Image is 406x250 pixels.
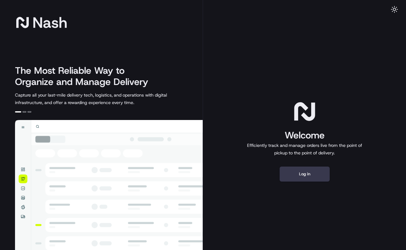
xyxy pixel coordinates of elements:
[280,167,330,182] button: Log in
[245,142,365,157] p: Efficiently track and manage orders live from the point of pickup to the point of delivery.
[33,16,67,29] span: Nash
[245,129,365,142] h1: Welcome
[15,91,195,106] p: Capture all your last-mile delivery tech, logistics, and operations with digital infrastructure, ...
[15,65,155,87] h2: The Most Reliable Way to Organize and Manage Delivery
